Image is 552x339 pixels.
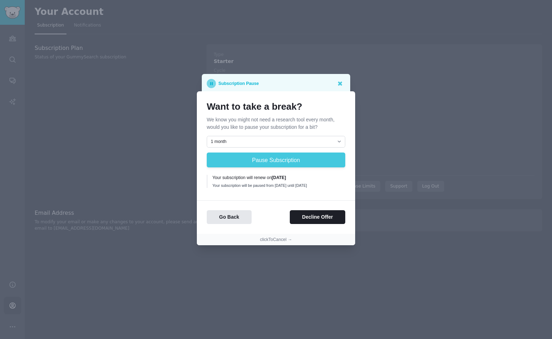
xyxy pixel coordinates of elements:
[212,183,340,188] div: Your subscription will be paused from [DATE] until [DATE]
[207,153,345,167] button: Pause Subscription
[272,175,286,180] b: [DATE]
[207,210,252,224] button: Go Back
[290,210,345,224] button: Decline Offer
[212,175,340,181] div: Your subscription will renew on
[218,79,259,88] p: Subscription Pause
[260,237,292,243] button: clickToCancel →
[207,101,345,113] h1: Want to take a break?
[207,116,345,131] p: We know you might not need a research tool every month, would you like to pause your subscription...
